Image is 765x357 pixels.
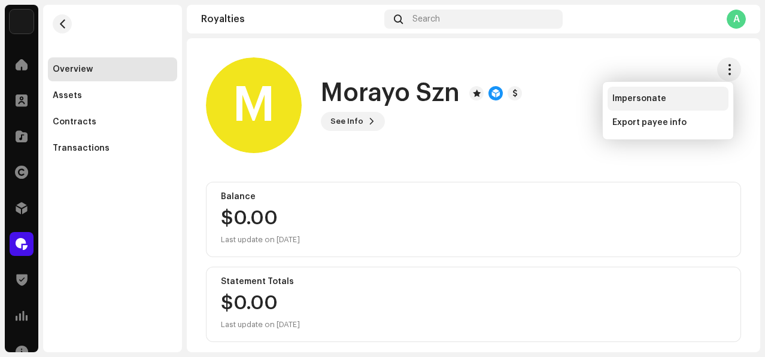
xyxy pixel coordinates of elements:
re-m-nav-item: Contracts [48,110,177,134]
span: See Info [330,109,363,133]
span: Export payee info [612,118,687,127]
re-m-nav-item: Overview [48,57,177,81]
div: Assets [53,91,82,100]
div: Contracts [53,117,96,127]
div: Last update on [DATE] [221,233,300,247]
div: Overview [53,65,93,74]
re-m-nav-item: Assets [48,84,177,108]
re-m-nav-item: Transactions [48,136,177,160]
button: See Info [321,112,385,131]
h1: Morayo Szn [321,80,460,107]
div: Transactions [53,144,110,153]
div: Statement Totals [221,277,726,286]
re-o-card-value: Statement Totals [206,267,741,342]
div: Royalties [201,14,380,24]
span: Search [412,14,440,24]
div: Balance [221,192,726,202]
div: A [727,10,746,29]
span: Impersonate [612,94,666,103]
img: 7951d5c0-dc3c-4d78-8e51-1b6de87acfd8 [10,10,34,33]
div: M [206,57,302,153]
re-o-card-value: Balance [206,182,741,257]
div: Last update on [DATE] [221,318,300,332]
